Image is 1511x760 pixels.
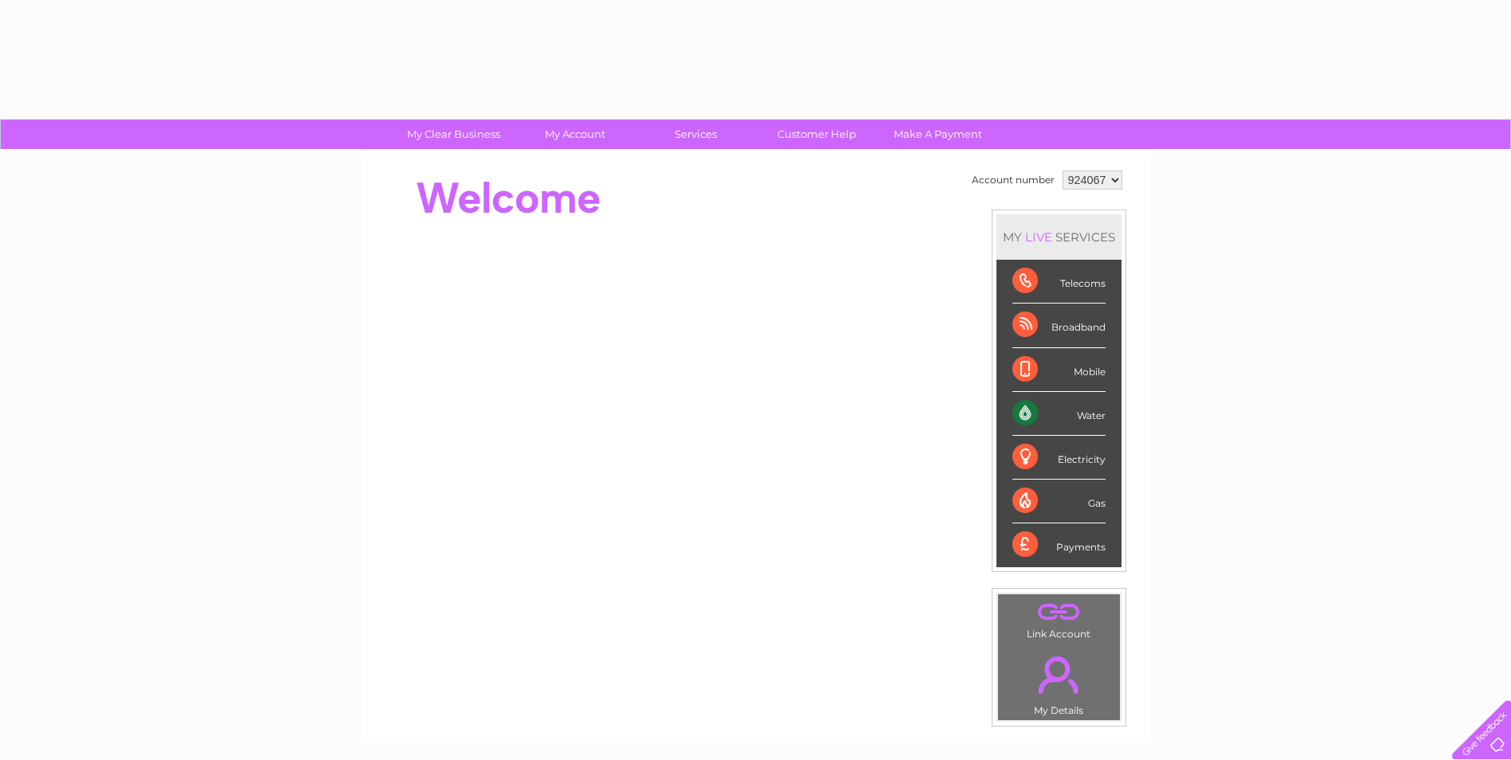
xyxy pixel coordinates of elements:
a: Services [630,119,761,149]
td: Account number [968,166,1059,194]
a: Customer Help [751,119,883,149]
a: . [1002,647,1116,703]
div: Broadband [1012,304,1106,347]
div: Payments [1012,523,1106,566]
td: My Details [997,643,1121,721]
div: Water [1012,392,1106,436]
td: Link Account [997,594,1121,644]
div: Gas [1012,480,1106,523]
div: Mobile [1012,348,1106,392]
div: MY SERVICES [996,214,1122,260]
a: . [1002,598,1116,626]
div: LIVE [1022,229,1055,245]
div: Electricity [1012,436,1106,480]
div: Telecoms [1012,260,1106,304]
a: My Clear Business [388,119,519,149]
a: Make A Payment [872,119,1004,149]
a: My Account [509,119,640,149]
